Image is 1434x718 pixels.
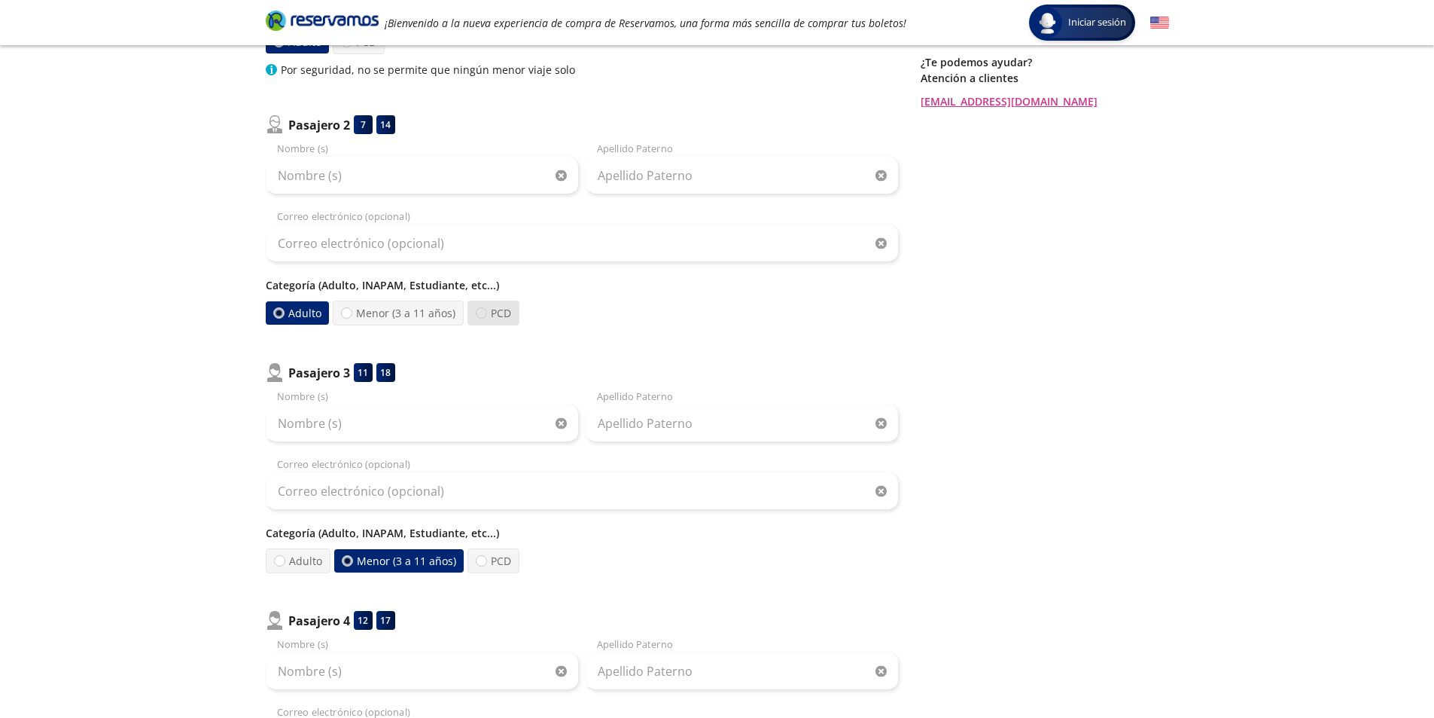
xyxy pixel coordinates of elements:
i: Brand Logo [266,9,379,32]
div: 12 [354,611,373,630]
input: Apellido Paterno [586,157,898,194]
input: Apellido Paterno [586,652,898,690]
span: Iniciar sesión [1062,15,1132,30]
div: 14 [376,115,395,134]
p: Atención a clientes [921,70,1169,86]
em: ¡Bienvenido a la nueva experiencia de compra de Reservamos, una forma más sencilla de comprar tus... [385,16,906,30]
p: Por seguridad, no se permite que ningún menor viaje solo [281,62,575,78]
label: Menor (3 a 11 años) [333,301,464,325]
div: 18 [376,363,395,382]
input: Nombre (s) [266,405,578,442]
label: Adulto [266,548,330,573]
p: Categoría (Adulto, INAPAM, Estudiante, etc...) [266,525,898,541]
div: 7 [354,115,373,134]
input: Nombre (s) [266,652,578,690]
p: Categoría (Adulto, INAPAM, Estudiante, etc...) [266,277,898,293]
a: [EMAIL_ADDRESS][DOMAIN_NAME] [921,93,1169,109]
button: English [1150,14,1169,32]
div: 17 [376,611,395,630]
label: Menor (3 a 11 años) [334,549,464,573]
label: PCD [467,548,519,573]
div: 11 [354,363,373,382]
label: PCD [467,301,519,325]
p: Pasajero 4 [288,612,350,630]
p: Pasajero 2 [288,116,350,134]
input: Apellido Paterno [586,405,898,442]
input: Correo electrónico (opcional) [266,472,898,510]
p: ¿Te podemos ayudar? [921,54,1169,70]
p: Pasajero 3 [288,364,350,382]
input: Correo electrónico (opcional) [266,225,898,262]
a: Brand Logo [266,9,379,36]
label: Adulto [266,301,329,325]
input: Nombre (s) [266,157,578,194]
